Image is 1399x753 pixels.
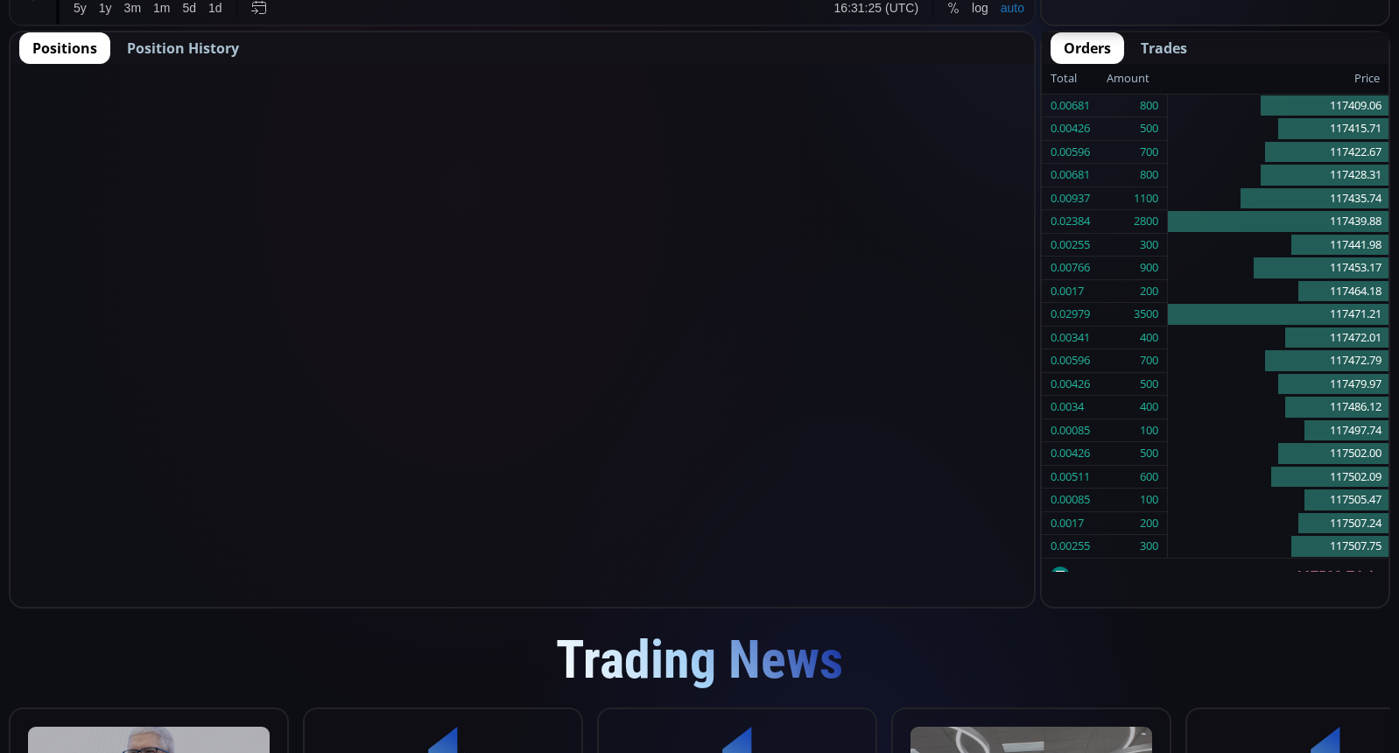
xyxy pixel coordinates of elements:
[1140,419,1158,442] div: 100
[1140,489,1158,511] div: 100
[1051,187,1090,210] div: 0.00937
[63,599,76,613] div: 5y
[1168,512,1388,536] div: 117507.24
[1051,257,1090,279] div: 0.00766
[1140,95,1158,117] div: 800
[1168,419,1388,443] div: 117497.74
[1168,257,1388,280] div: 117453.17
[149,10,158,24] div: D
[198,599,212,613] div: 1d
[1051,67,1107,90] div: Total
[1140,512,1158,535] div: 200
[824,599,908,613] span: 16:31:25 (UTC)
[1140,327,1158,349] div: 400
[556,629,843,691] span: Trading News
[984,589,1020,623] div: Toggle Auto Scale
[88,599,102,613] div: 1y
[57,63,95,76] div: Volume
[172,599,186,613] div: 5d
[961,599,978,613] div: log
[1140,280,1158,303] div: 200
[1107,67,1149,90] div: Amount
[1168,117,1388,141] div: 117415.71
[1051,327,1090,349] div: 0.00341
[1051,234,1090,257] div: 0.00255
[1140,164,1158,186] div: 800
[1168,95,1388,118] div: 117409.06
[1051,164,1090,186] div: 0.00681
[114,32,252,64] button: Position History
[1051,303,1090,326] div: 0.02979
[114,599,130,613] div: 3m
[57,40,85,56] div: BTC
[127,38,239,59] span: Position History
[1141,38,1187,59] span: Trades
[1051,141,1090,164] div: 0.00596
[143,599,159,613] div: 1m
[1128,32,1200,64] button: Trades
[1140,349,1158,372] div: 700
[1051,535,1090,558] div: 0.00255
[1168,489,1388,512] div: 117505.47
[818,589,914,623] button: 16:31:25 (UTC)
[1168,280,1388,304] div: 117464.18
[1051,396,1084,419] div: 0.0034
[1140,257,1158,279] div: 900
[1134,303,1158,326] div: 3500
[1168,164,1388,187] div: 117428.31
[931,589,955,623] div: Toggle Percentage
[1134,187,1158,210] div: 1100
[236,10,286,24] div: Compare
[990,599,1014,613] div: auto
[1042,559,1388,594] div: 117509.74
[1140,535,1158,558] div: 300
[1051,349,1090,372] div: 0.00596
[1051,442,1090,465] div: 0.00426
[1140,466,1158,489] div: 600
[1140,396,1158,419] div: 400
[1168,303,1388,327] div: 117471.21
[113,40,165,56] div: Bitcoin
[1168,327,1388,350] div: 117472.01
[1168,210,1388,234] div: 117439.88
[19,32,110,64] button: Positions
[1168,466,1388,489] div: 117502.09
[1051,280,1084,303] div: 0.0017
[85,40,113,56] div: 1D
[1051,95,1090,117] div: 0.00681
[1051,210,1090,233] div: 0.02384
[1168,349,1388,373] div: 117472.79
[1051,117,1090,140] div: 0.00426
[1140,234,1158,257] div: 300
[1134,210,1158,233] div: 2800
[1168,373,1388,397] div: 117479.97
[1149,67,1380,90] div: Price
[1168,141,1388,165] div: 117422.67
[1051,466,1090,489] div: 0.00511
[1051,32,1124,64] button: Orders
[327,10,380,24] div: Indicators
[235,589,263,623] div: Go to
[1168,535,1388,558] div: 117507.75
[179,40,194,56] div: Market open
[1140,373,1158,396] div: 500
[1140,117,1158,140] div: 500
[1064,38,1111,59] span: Orders
[955,589,984,623] div: Toggle Log Scale
[1051,512,1084,535] div: 0.0017
[1168,187,1388,211] div: 117435.74
[1140,442,1158,465] div: 500
[1051,373,1090,396] div: 0.00426
[1168,234,1388,257] div: 117441.98
[1051,489,1090,511] div: 0.00085
[1140,141,1158,164] div: 700
[1168,442,1388,466] div: 117502.00
[32,38,97,59] span: Positions
[16,234,30,250] div: 
[1168,396,1388,419] div: 117486.12
[40,548,48,572] div: Hide Drawings Toolbar
[1051,419,1090,442] div: 0.00085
